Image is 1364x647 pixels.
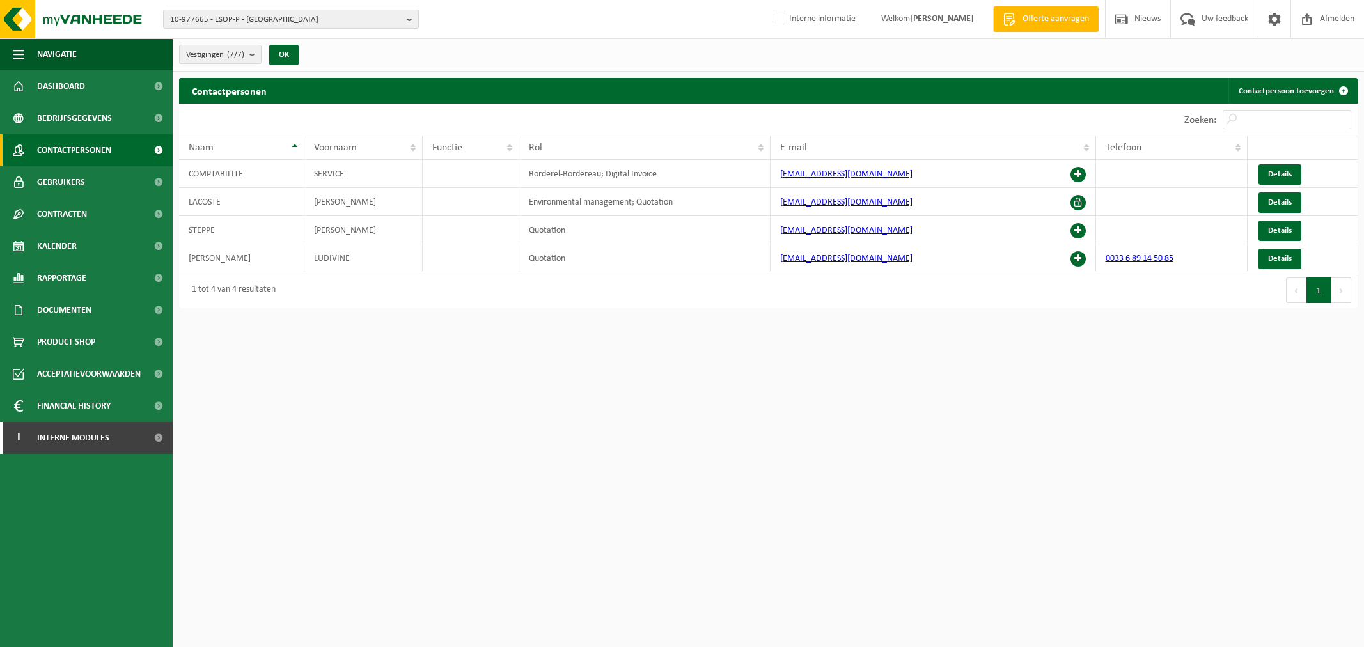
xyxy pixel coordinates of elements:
span: Product Shop [37,326,95,358]
td: Borderel-Bordereau; Digital Invoice [519,160,771,188]
count: (7/7) [227,51,244,59]
span: Details [1268,198,1292,207]
button: 1 [1306,277,1331,303]
td: STEPPE [179,216,304,244]
button: OK [269,45,299,65]
span: Naam [189,143,214,153]
span: Functie [432,143,462,153]
span: Dashboard [37,70,85,102]
a: [EMAIL_ADDRESS][DOMAIN_NAME] [780,254,913,263]
td: [PERSON_NAME] [304,188,423,216]
span: Documenten [37,294,91,326]
span: Details [1268,226,1292,235]
td: COMPTABILITE [179,160,304,188]
label: Interne informatie [771,10,856,29]
td: Quotation [519,244,771,272]
button: Previous [1286,277,1306,303]
span: 10-977665 - ESOP-P - [GEOGRAPHIC_DATA] [170,10,402,29]
td: SERVICE [304,160,423,188]
button: 10-977665 - ESOP-P - [GEOGRAPHIC_DATA] [163,10,419,29]
span: Rol [529,143,542,153]
div: 1 tot 4 van 4 resultaten [185,279,276,302]
span: Interne modules [37,422,109,454]
a: Details [1258,221,1301,241]
button: Vestigingen(7/7) [179,45,262,64]
td: LACOSTE [179,188,304,216]
span: Contracten [37,198,87,230]
span: E-mail [780,143,807,153]
a: Details [1258,192,1301,213]
a: [EMAIL_ADDRESS][DOMAIN_NAME] [780,169,913,179]
span: Details [1268,254,1292,263]
span: Financial History [37,390,111,422]
a: Details [1258,164,1301,185]
span: I [13,422,24,454]
td: Environmental management; Quotation [519,188,771,216]
a: Offerte aanvragen [993,6,1099,32]
span: Voornaam [314,143,357,153]
a: [EMAIL_ADDRESS][DOMAIN_NAME] [780,198,913,207]
h2: Contactpersonen [179,78,279,103]
label: Zoeken: [1184,115,1216,125]
span: Offerte aanvragen [1019,13,1092,26]
strong: [PERSON_NAME] [910,14,974,24]
span: Bedrijfsgegevens [37,102,112,134]
a: Details [1258,249,1301,269]
a: Contactpersoon toevoegen [1228,78,1356,104]
span: Rapportage [37,262,86,294]
button: Next [1331,277,1351,303]
span: Acceptatievoorwaarden [37,358,141,390]
span: Gebruikers [37,166,85,198]
td: LUDIVINE [304,244,423,272]
td: [PERSON_NAME] [304,216,423,244]
span: Navigatie [37,38,77,70]
td: [PERSON_NAME] [179,244,304,272]
span: Kalender [37,230,77,262]
a: [EMAIL_ADDRESS][DOMAIN_NAME] [780,226,913,235]
span: Vestigingen [186,45,244,65]
a: 0033 6 89 14 50 85 [1106,254,1173,263]
span: Telefoon [1106,143,1141,153]
td: Quotation [519,216,771,244]
span: Contactpersonen [37,134,111,166]
span: Details [1268,170,1292,178]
